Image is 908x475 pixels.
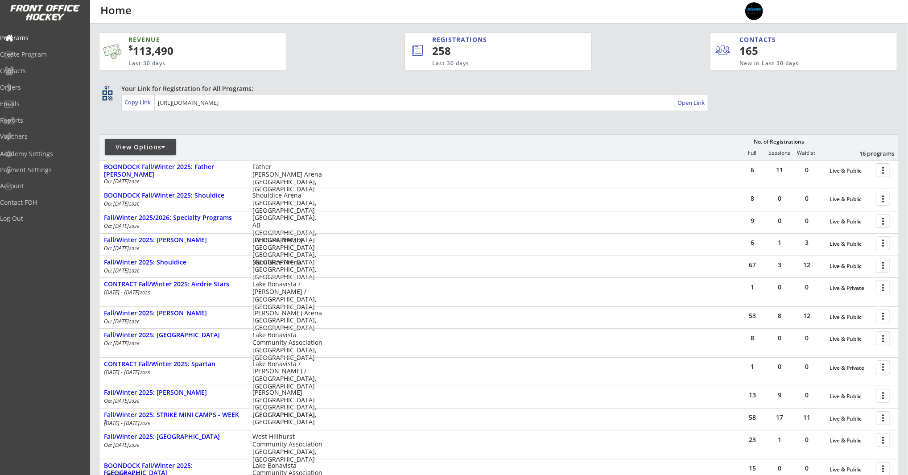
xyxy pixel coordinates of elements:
[766,392,793,398] div: 9
[121,84,871,93] div: Your Link for Registration for All Programs:
[105,143,176,152] div: View Options
[104,259,243,266] div: Fall/Winter 2025: Shouldice
[252,433,322,463] div: West Hillhurst Community Association [GEOGRAPHIC_DATA], [GEOGRAPHIC_DATA]
[766,167,793,173] div: 11
[104,223,240,229] div: Oct [DATE]
[830,336,871,342] div: Live & Public
[793,363,820,370] div: 0
[739,284,766,290] div: 1
[766,240,793,246] div: 1
[104,163,243,178] div: BOONDOCK Fall/Winter 2025: Father [PERSON_NAME]
[252,163,322,193] div: Father [PERSON_NAME] Arena [GEOGRAPHIC_DATA], [GEOGRAPHIC_DATA]
[739,150,766,156] div: Full
[739,60,855,67] div: New in Last 30 days
[848,149,894,157] div: 16 programs
[252,236,322,266] div: [PERSON_NAME][GEOGRAPHIC_DATA] [GEOGRAPHIC_DATA], [GEOGRAPHIC_DATA]
[252,360,322,390] div: Lake Bonavista / [PERSON_NAME] / [GEOGRAPHIC_DATA], [GEOGRAPHIC_DATA]
[739,262,766,268] div: 67
[830,241,871,247] div: Live & Public
[793,195,820,202] div: 0
[876,192,890,206] button: more_vert
[766,218,793,224] div: 0
[124,98,153,106] div: Copy Link
[104,331,243,339] div: Fall/Winter 2025: [GEOGRAPHIC_DATA]
[104,290,240,295] div: [DATE] - [DATE]
[793,437,820,443] div: 0
[104,201,240,207] div: Oct [DATE]
[793,335,820,341] div: 0
[793,218,820,224] div: 0
[739,465,766,471] div: 15
[252,281,322,310] div: Lake Bonavista / [PERSON_NAME] / [GEOGRAPHIC_DATA], [GEOGRAPHIC_DATA]
[140,369,150,376] em: 2025
[104,421,240,426] div: [DATE] - [DATE]
[104,398,240,404] div: Oct [DATE]
[252,259,322,281] div: Shouldice Arena [GEOGRAPHIC_DATA], [GEOGRAPHIC_DATA]
[876,411,890,425] button: more_vert
[252,411,322,426] div: [GEOGRAPHIC_DATA], [GEOGRAPHIC_DATA]
[104,433,243,441] div: Fall/Winter 2025: [GEOGRAPHIC_DATA]
[104,268,240,273] div: Oct [DATE]
[876,259,890,273] button: more_vert
[104,341,240,346] div: Oct [DATE]
[129,223,140,229] em: 2026
[101,89,114,102] button: qr_code
[876,236,890,250] button: more_vert
[830,168,871,174] div: Live & Public
[104,370,240,375] div: [DATE] - [DATE]
[766,284,793,290] div: 0
[677,99,706,107] div: Open Link
[128,42,133,53] sup: $
[830,219,871,225] div: Live & Public
[129,398,140,404] em: 2026
[432,35,550,44] div: REGISTRATIONS
[793,414,820,421] div: 11
[739,240,766,246] div: 6
[793,262,820,268] div: 12
[876,331,890,345] button: more_vert
[830,438,871,444] div: Live & Public
[104,310,243,317] div: Fall/Winter 2025: [PERSON_NAME]
[793,313,820,319] div: 12
[739,313,766,319] div: 53
[128,60,243,67] div: Last 30 days
[766,313,793,319] div: 8
[793,392,820,398] div: 0
[830,467,871,473] div: Live & Public
[876,163,890,177] button: more_vert
[129,442,140,448] em: 2026
[104,179,240,184] div: Oct [DATE]
[793,167,820,173] div: 0
[739,195,766,202] div: 8
[104,389,243,397] div: Fall/Winter 2025: [PERSON_NAME]
[128,35,243,44] div: REVENUE
[766,437,793,443] div: 1
[793,284,820,290] div: 0
[104,236,243,244] div: Fall/Winter 2025: [PERSON_NAME]
[140,289,150,296] em: 2025
[739,167,766,173] div: 6
[129,178,140,185] em: 2026
[830,393,871,400] div: Live & Public
[677,96,706,109] a: Open Link
[129,268,140,274] em: 2026
[793,150,820,156] div: Waitlist
[793,240,820,246] div: 3
[793,465,820,471] div: 0
[104,319,240,324] div: Oct [DATE]
[766,335,793,341] div: 0
[830,314,871,320] div: Live & Public
[739,392,766,398] div: 13
[766,465,793,471] div: 0
[876,310,890,323] button: more_vert
[739,218,766,224] div: 9
[876,389,890,403] button: more_vert
[252,310,322,332] div: [PERSON_NAME] Arena [GEOGRAPHIC_DATA], [GEOGRAPHIC_DATA]
[252,389,322,419] div: [PERSON_NAME][GEOGRAPHIC_DATA] [GEOGRAPHIC_DATA], [GEOGRAPHIC_DATA]
[876,214,890,228] button: more_vert
[129,318,140,325] em: 2026
[739,363,766,370] div: 1
[104,246,240,251] div: Oct [DATE]
[252,214,322,244] div: [GEOGRAPHIC_DATA], AB [GEOGRAPHIC_DATA], [GEOGRAPHIC_DATA]
[739,437,766,443] div: 23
